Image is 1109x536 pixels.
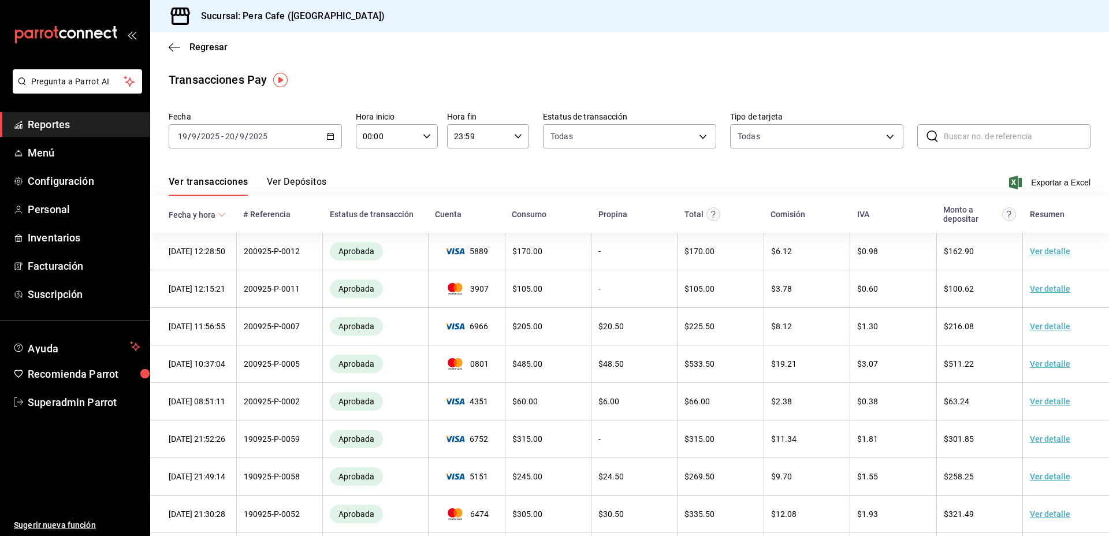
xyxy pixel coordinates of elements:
[1030,210,1065,219] div: Resumen
[944,322,974,331] span: $ 216.08
[436,472,498,481] span: 5151
[684,247,714,256] span: $ 170.00
[28,202,140,217] span: Personal
[334,284,379,293] span: Aprobada
[169,176,327,196] div: navigation tabs
[857,359,878,368] span: $ 3.07
[334,359,379,368] span: Aprobada
[591,270,678,308] td: -
[169,113,342,121] label: Fecha
[1011,176,1091,189] button: Exportar a Excel
[1030,397,1070,406] a: Ver detalle
[771,322,792,331] span: $ 8.12
[857,284,878,293] span: $ 0.60
[512,434,542,444] span: $ 315.00
[1030,247,1070,256] a: Ver detalle
[550,131,573,142] span: Todas
[436,358,498,370] span: 0801
[28,258,140,274] span: Facturación
[436,434,498,444] span: 6752
[150,420,236,458] td: [DATE] 21:52:26
[169,176,248,196] button: Ver transacciones
[245,132,248,141] span: /
[150,345,236,383] td: [DATE] 10:37:04
[236,345,322,383] td: 200925-P-0005
[591,420,678,458] td: -
[684,284,714,293] span: $ 105.00
[169,210,226,219] span: Fecha y hora
[236,383,322,420] td: 200925-P-0002
[28,230,140,245] span: Inventarios
[857,322,878,331] span: $ 1.30
[330,392,383,411] div: Transacciones cobradas de manera exitosa.
[684,472,714,481] span: $ 269.50
[243,210,291,219] div: # Referencia
[356,113,438,121] label: Hora inicio
[8,84,142,96] a: Pregunta a Parrot AI
[1030,322,1070,331] a: Ver detalle
[28,145,140,161] span: Menú
[236,233,322,270] td: 200925-P-0012
[944,247,974,256] span: $ 162.90
[684,359,714,368] span: $ 533.50
[334,247,379,256] span: Aprobada
[684,397,710,406] span: $ 66.00
[543,113,716,121] label: Estatus de transacción
[127,30,136,39] button: open_drawer_menu
[447,113,529,121] label: Hora fin
[330,210,414,219] div: Estatus de transacción
[730,113,903,121] label: Tipo de tarjeta
[512,359,542,368] span: $ 485.00
[150,496,236,533] td: [DATE] 21:30:28
[200,132,220,141] input: ----
[236,270,322,308] td: 200925-P-0011
[684,509,714,519] span: $ 335.50
[944,359,974,368] span: $ 511.22
[239,132,245,141] input: --
[591,233,678,270] td: -
[857,434,878,444] span: $ 1.81
[150,458,236,496] td: [DATE] 21:49:14
[13,69,142,94] button: Pregunta a Parrot AI
[512,472,542,481] span: $ 245.00
[330,355,383,373] div: Transacciones cobradas de manera exitosa.
[31,76,124,88] span: Pregunta a Parrot AI
[273,73,288,87] img: Tooltip marker
[857,397,878,406] span: $ 0.38
[944,284,974,293] span: $ 100.62
[857,472,878,481] span: $ 1.55
[169,210,215,219] div: Fecha y hora
[944,509,974,519] span: $ 321.49
[236,420,322,458] td: 190925-P-0059
[771,284,792,293] span: $ 3.78
[334,434,379,444] span: Aprobada
[169,71,267,88] div: Transacciones Pay
[512,509,542,519] span: $ 305.00
[771,359,797,368] span: $ 19.21
[771,210,805,219] div: Comisión
[512,247,542,256] span: $ 170.00
[771,472,792,481] span: $ 9.70
[738,131,760,142] div: Todas
[598,397,619,406] span: $ 6.00
[598,472,624,481] span: $ 24.50
[330,505,383,523] div: Transacciones cobradas de manera exitosa.
[857,210,869,219] div: IVA
[267,176,327,196] button: Ver Depósitos
[177,132,188,141] input: --
[512,322,542,331] span: $ 205.00
[944,472,974,481] span: $ 258.25
[334,397,379,406] span: Aprobada
[235,132,239,141] span: /
[435,210,462,219] div: Cuenta
[330,317,383,336] div: Transacciones cobradas de manera exitosa.
[1030,359,1070,368] a: Ver detalle
[150,308,236,345] td: [DATE] 11:56:55
[150,270,236,308] td: [DATE] 12:15:21
[436,247,498,256] span: 5889
[944,397,969,406] span: $ 63.24
[28,366,140,382] span: Recomienda Parrot
[1030,472,1070,481] a: Ver detalle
